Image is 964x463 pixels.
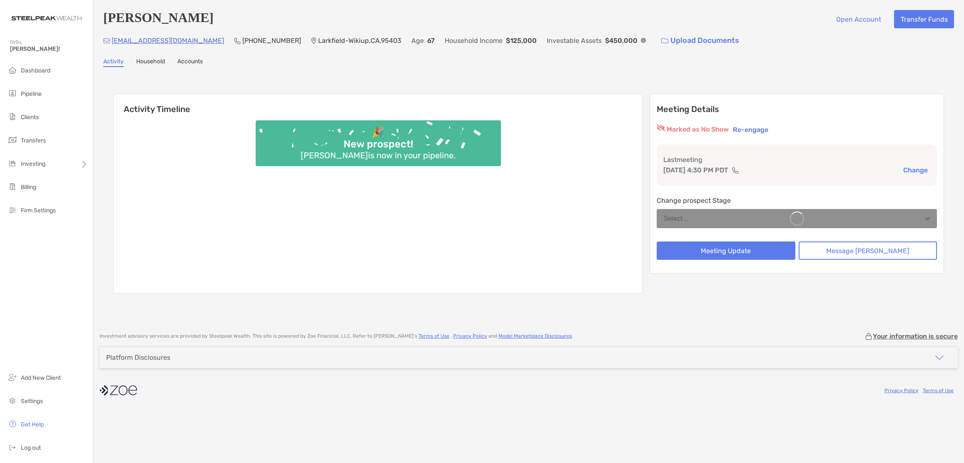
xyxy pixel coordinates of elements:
img: icon arrow [934,353,944,363]
span: Get Help [21,421,44,428]
span: Pipeline [21,90,42,97]
img: get-help icon [7,419,17,429]
img: billing icon [7,182,17,192]
a: Household [136,58,165,67]
p: Larkfield-Wikiup , CA , 95403 [318,35,401,46]
div: New prospect! [340,138,416,150]
img: investing icon [7,158,17,168]
img: add_new_client icon [7,372,17,382]
span: Add New Client [21,374,61,381]
p: Investment advisory services are provided by Steelpeak Wealth . This site is powered by Zoe Finan... [100,333,573,339]
p: Last meeting [663,154,930,165]
img: firm-settings icon [7,205,17,215]
p: Your information is secure [873,332,958,340]
span: Dashboard [21,67,50,74]
a: Model Marketplace Disclosures [498,333,572,339]
img: pipeline icon [7,88,17,98]
p: Meeting Details [657,104,937,115]
p: Change prospect Stage [657,195,937,206]
img: button icon [661,38,668,44]
p: Investable Assets [547,35,602,46]
p: Household Income [445,35,503,46]
div: Platform Disclosures [106,353,170,361]
img: transfers icon [7,135,17,145]
span: Firm Settings [21,207,56,214]
span: Settings [21,398,43,405]
span: Billing [21,184,36,191]
a: Upload Documents [656,32,745,50]
img: Confetti [256,120,501,159]
h4: [PERSON_NAME] [103,10,214,28]
p: Marked as No Show [667,124,729,134]
span: Clients [21,114,39,121]
img: company logo [100,381,137,400]
img: Email Icon [103,38,110,43]
div: [PERSON_NAME] is now in your pipeline. [297,150,459,160]
button: Message [PERSON_NAME] [799,241,937,260]
span: [PERSON_NAME]! [10,45,88,52]
a: Activity [103,58,124,67]
div: 🎉 [369,126,388,138]
p: [EMAIL_ADDRESS][DOMAIN_NAME] [112,35,224,46]
span: Transfers [21,137,46,144]
img: communication type [732,167,739,174]
a: Terms of Use [923,388,954,393]
span: Investing [21,160,45,167]
img: Zoe Logo [10,3,83,33]
img: logout icon [7,442,17,452]
p: [PHONE_NUMBER] [242,35,301,46]
button: Open Account [829,10,887,28]
a: Terms of Use [418,333,449,339]
a: Privacy Policy [884,388,919,393]
p: $125,000 [506,35,537,46]
a: Accounts [177,58,203,67]
button: Change [901,166,930,174]
img: red eyr [657,124,665,131]
img: clients icon [7,112,17,122]
h6: Activity Timeline [114,94,643,114]
p: Age [411,35,424,46]
button: Transfer Funds [894,10,954,28]
p: $450,000 [605,35,638,46]
p: [DATE] 4:30 PM PDT [663,165,728,175]
button: Meeting Update [657,241,795,260]
img: settings icon [7,396,17,406]
img: Phone Icon [234,37,241,44]
img: dashboard icon [7,65,17,75]
img: Location Icon [311,37,316,44]
a: Privacy Policy [453,333,487,339]
span: Log out [21,444,41,451]
p: 67 [427,35,435,46]
button: Re-engage [730,124,771,134]
img: Info Icon [641,38,646,43]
